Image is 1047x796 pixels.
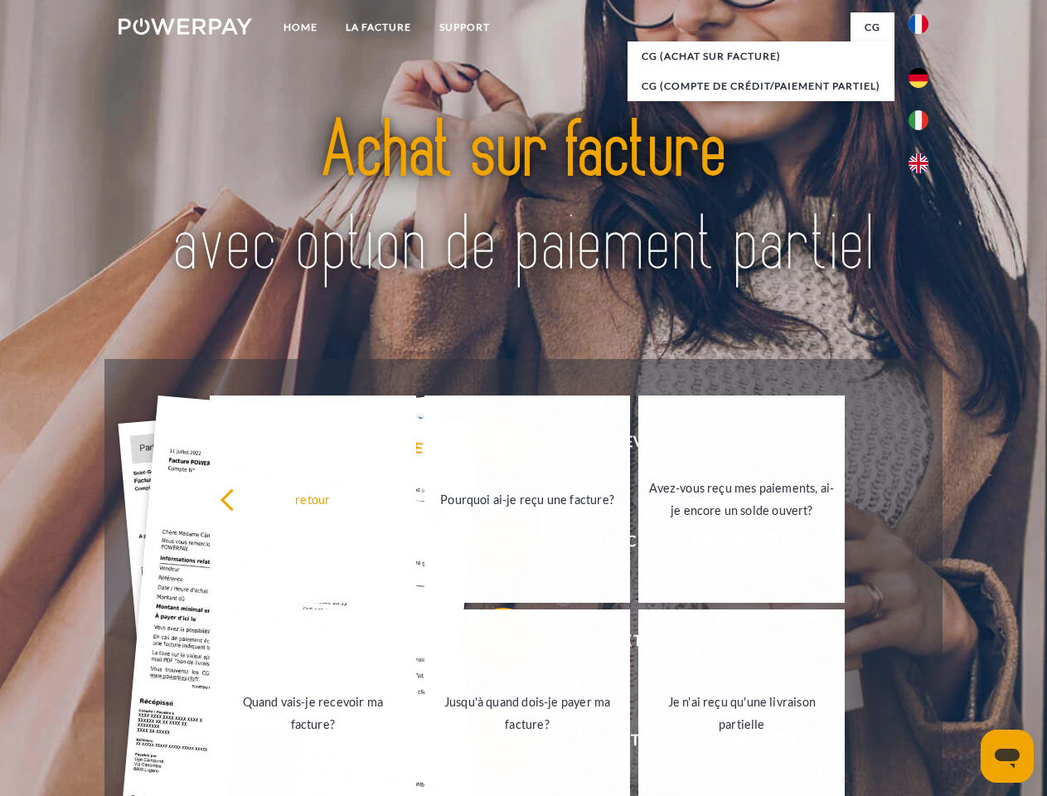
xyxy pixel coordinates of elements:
div: Jusqu'à quand dois-je payer ma facture? [434,691,621,735]
div: Pourquoi ai-je reçu une facture? [434,488,621,510]
a: Home [269,12,332,42]
div: Je n'ai reçu qu'une livraison partielle [648,691,835,735]
a: CG (achat sur facture) [628,41,894,71]
img: title-powerpay_fr.svg [158,80,889,318]
a: Support [425,12,504,42]
a: CG (Compte de crédit/paiement partiel) [628,71,894,101]
img: it [909,110,928,130]
div: retour [220,488,406,510]
div: Quand vais-je recevoir ma facture? [220,691,406,735]
a: LA FACTURE [332,12,425,42]
a: CG [851,12,894,42]
iframe: Bouton de lancement de la fenêtre de messagerie [981,730,1034,783]
img: en [909,153,928,173]
img: logo-powerpay-white.svg [119,18,252,35]
img: de [909,68,928,88]
div: Avez-vous reçu mes paiements, ai-je encore un solde ouvert? [648,477,835,522]
a: Avez-vous reçu mes paiements, ai-je encore un solde ouvert? [638,396,845,603]
img: fr [909,14,928,34]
